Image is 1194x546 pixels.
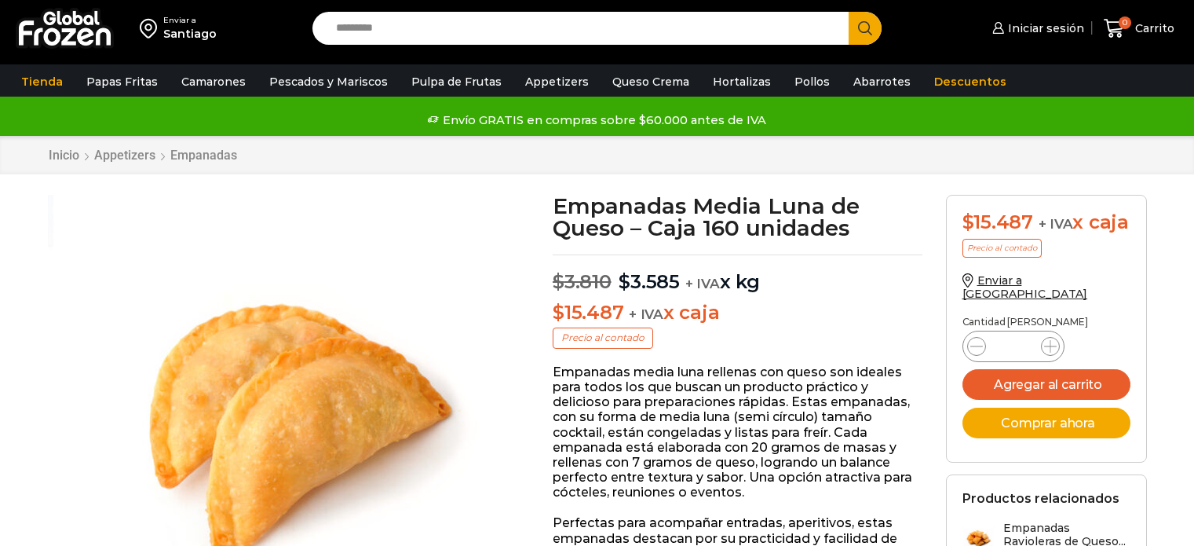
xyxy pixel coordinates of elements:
[1004,20,1084,36] span: Iniciar sesión
[553,270,612,293] bdi: 3.810
[962,408,1130,438] button: Comprar ahora
[553,365,922,500] p: Empanadas media luna rellenas con queso son ideales para todos los que buscan un producto práctic...
[988,13,1084,44] a: Iniciar sesión
[926,67,1014,97] a: Descuentos
[553,195,922,239] h1: Empanadas Media Luna de Queso – Caja 160 unidades
[403,67,509,97] a: Pulpa de Frutas
[1039,216,1073,232] span: + IVA
[619,270,680,293] bdi: 3.585
[553,270,564,293] span: $
[261,67,396,97] a: Pescados y Mariscos
[163,26,217,42] div: Santiago
[170,148,238,163] a: Empanadas
[962,369,1130,400] button: Agregar al carrito
[163,15,217,26] div: Enviar a
[79,67,166,97] a: Papas Fritas
[48,148,238,163] nav: Breadcrumb
[553,302,922,324] p: x caja
[553,301,623,324] bdi: 15.487
[604,67,697,97] a: Queso Crema
[962,211,974,233] span: $
[962,491,1119,506] h2: Productos relacionados
[1100,10,1178,47] a: 0 Carrito
[999,335,1028,357] input: Product quantity
[553,255,922,294] p: x kg
[48,148,80,163] a: Inicio
[685,276,720,291] span: + IVA
[1131,20,1174,36] span: Carrito
[962,211,1033,233] bdi: 15.487
[787,67,838,97] a: Pollos
[93,148,156,163] a: Appetizers
[140,15,163,42] img: address-field-icon.svg
[962,211,1130,234] div: x caja
[517,67,597,97] a: Appetizers
[173,67,254,97] a: Camarones
[13,67,71,97] a: Tienda
[629,306,663,322] span: + IVA
[962,273,1088,301] a: Enviar a [GEOGRAPHIC_DATA]
[962,317,1130,328] p: Cantidad [PERSON_NAME]
[553,328,653,348] p: Precio al contado
[705,67,779,97] a: Hortalizas
[1119,16,1131,29] span: 0
[619,270,630,293] span: $
[849,12,882,45] button: Search button
[553,301,564,324] span: $
[962,239,1042,258] p: Precio al contado
[845,67,918,97] a: Abarrotes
